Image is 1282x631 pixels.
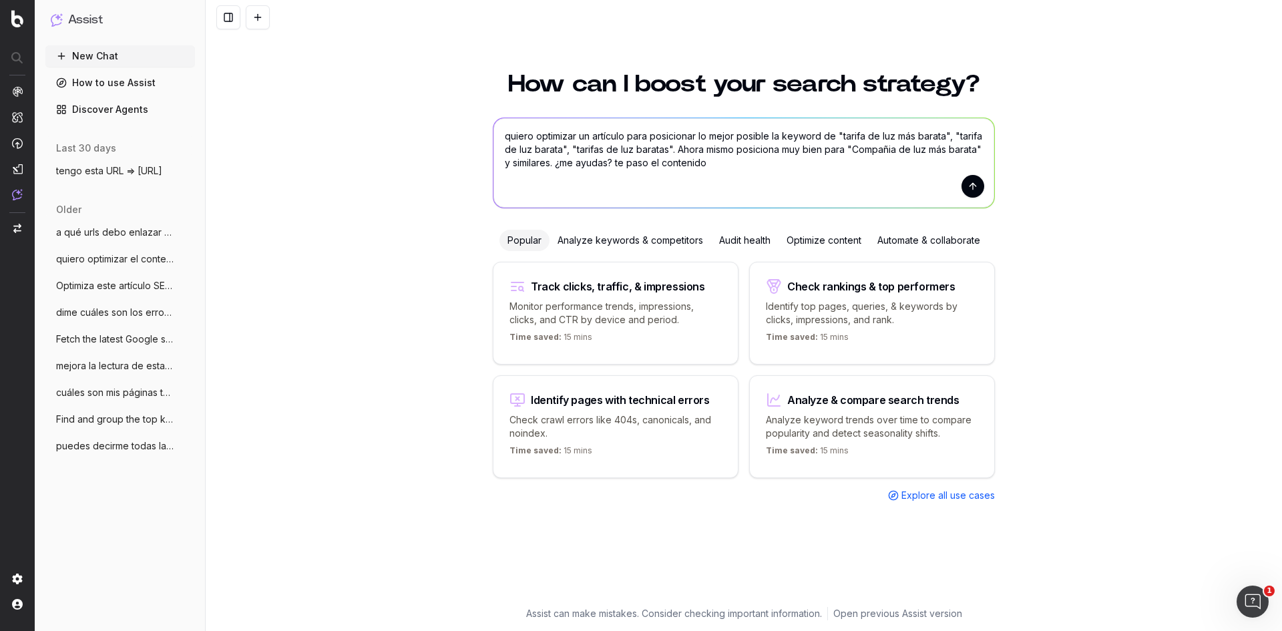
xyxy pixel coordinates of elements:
p: 15 mins [509,445,592,461]
button: a qué urls debo enlazar sí o sí desde mi [45,222,195,243]
span: mejora la lectura de esta URL [URL] [56,359,174,373]
p: Monitor performance trends, impressions, clicks, and CTR by device and period. [509,300,722,327]
span: Explore all use cases [901,489,995,502]
img: Analytics [12,86,23,97]
button: Assist [51,11,190,29]
div: Check rankings & top performers [787,281,955,292]
button: tengo esta URL => [URL] [45,160,195,182]
h1: How can I boost your search strategy? [493,72,995,96]
img: Botify logo [11,10,23,27]
button: quiero optimizar el contenido que etnemo [45,248,195,270]
img: Activation [12,138,23,149]
span: quiero optimizar el contenido que etnemo [56,252,174,266]
button: Find and group the top keywords for "pre [45,409,195,430]
img: Switch project [13,224,21,233]
div: Identify pages with technical errors [531,395,710,405]
button: New Chat [45,45,195,67]
span: Time saved: [509,332,562,342]
p: Identify top pages, queries, & keywords by clicks, impressions, and rank. [766,300,978,327]
div: Audit health [711,230,779,251]
span: Optimiza este artículo SEO para mejorar [56,279,174,292]
span: Time saved: [766,332,818,342]
p: 15 mins [766,445,849,461]
img: Assist [51,13,63,26]
img: My account [12,599,23,610]
span: a qué urls debo enlazar sí o sí desde mi [56,226,174,239]
p: Assist can make mistakes. Consider checking important information. [526,607,822,620]
div: Automate & collaborate [869,230,988,251]
span: Time saved: [509,445,562,455]
textarea: quiero optimizar un artículo para posicionar lo mejor posible la keyword de "tarifa de luz más ba... [493,118,994,208]
div: Popular [499,230,550,251]
a: How to use Assist [45,72,195,93]
p: 15 mins [509,332,592,348]
div: Optimize content [779,230,869,251]
img: Intelligence [12,112,23,123]
span: Fetch the latest Google search results f [56,333,174,346]
span: 1 [1264,586,1275,596]
div: Analyze & compare search trends [787,395,959,405]
a: Explore all use cases [888,489,995,502]
p: Analyze keyword trends over time to compare popularity and detect seasonality shifts. [766,413,978,440]
span: puedes decirme todas las tendencias [MEDICAL_DATA] [56,439,174,453]
button: Optimiza este artículo SEO para mejorar [45,275,195,296]
span: older [56,203,81,216]
div: Analyze keywords & competitors [550,230,711,251]
button: Fetch the latest Google search results f [45,329,195,350]
iframe: Intercom live chat [1237,586,1269,618]
span: tengo esta URL => [URL] [56,164,162,178]
span: cuáles son mis páginas top en ranking? y [56,386,174,399]
img: Setting [12,574,23,584]
div: Track clicks, traffic, & impressions [531,281,705,292]
button: mejora la lectura de esta URL [URL] [45,355,195,377]
p: Check crawl errors like 404s, canonicals, and noindex. [509,413,722,440]
a: Open previous Assist version [833,607,962,620]
span: Find and group the top keywords for "pre [56,413,174,426]
p: 15 mins [766,332,849,348]
button: dime cuáles son los errores técnicos a s [45,302,195,323]
span: last 30 days [56,142,116,155]
img: Studio [12,164,23,174]
h1: Assist [68,11,103,29]
button: puedes decirme todas las tendencias [MEDICAL_DATA] [45,435,195,457]
a: Discover Agents [45,99,195,120]
img: Assist [12,189,23,200]
button: cuáles son mis páginas top en ranking? y [45,382,195,403]
span: dime cuáles son los errores técnicos a s [56,306,174,319]
span: Time saved: [766,445,818,455]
